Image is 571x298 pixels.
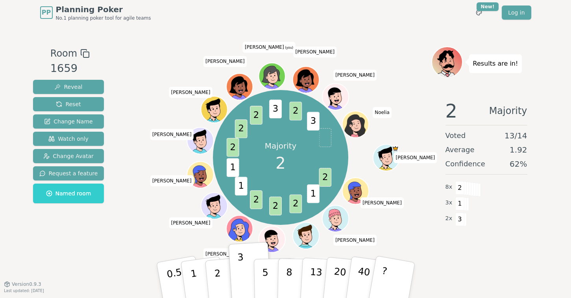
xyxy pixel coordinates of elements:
span: 3 [269,99,282,118]
span: 2 x [445,214,453,223]
span: 2 [275,151,285,175]
p: Majority [265,140,297,151]
span: Voted [445,130,466,141]
button: Reset [33,97,104,111]
span: 2 [319,168,331,187]
span: Average [445,144,475,155]
span: Change Avatar [43,152,94,160]
span: 1 [307,184,320,203]
span: 2 [289,102,302,121]
span: Click to change your name [203,248,247,259]
span: Click to change your name [394,152,437,163]
span: Confidence [445,158,485,169]
span: Planning Poker [56,4,151,15]
span: 62 % [510,158,527,169]
span: Click to change your name [203,56,247,67]
span: 8 x [445,183,453,191]
span: Click to change your name [333,70,377,81]
span: 2 [250,190,262,209]
span: Click to change your name [243,42,295,53]
span: Click to change your name [169,217,213,228]
span: 2 [227,138,239,157]
div: 1659 [50,61,90,77]
span: 2 [250,106,262,125]
span: Click to change your name [360,197,404,208]
span: 2 [455,181,464,195]
span: Click to change your name [150,175,194,186]
span: 2 [235,120,248,138]
button: Named room [33,184,104,203]
span: (you) [284,46,294,50]
span: No.1 planning poker tool for agile teams [56,15,151,21]
span: 2 [445,101,458,120]
span: Click to change your name [169,87,213,98]
span: Last updated: [DATE] [4,289,44,293]
button: Click to change your avatar [260,63,285,88]
button: Version0.9.3 [4,281,41,287]
span: Click to change your name [293,258,336,269]
span: 3 x [445,199,453,207]
p: 3 [237,252,246,294]
button: New! [472,6,486,20]
span: 1 [235,177,248,196]
span: PP [42,8,51,17]
button: Change Name [33,114,104,129]
span: Room [50,46,77,61]
span: Version 0.9.3 [12,281,41,287]
span: Click to change your name [333,234,377,245]
span: 1.92 [510,144,527,155]
span: Change Name [44,118,92,125]
div: New! [477,2,499,11]
span: Request a feature [39,169,98,177]
span: Click to change your name [373,107,392,118]
span: 1 [227,158,239,177]
span: 1 [455,197,464,210]
span: 3 [307,112,320,131]
span: Click to change your name [150,129,194,140]
span: Majority [489,101,527,120]
button: Watch only [33,132,104,146]
button: Reveal [33,80,104,94]
button: Request a feature [33,166,104,180]
span: 2 [269,197,282,215]
span: 2 [289,195,302,213]
button: Change Avatar [33,149,104,163]
span: Watch only [48,135,89,143]
a: PPPlanning PokerNo.1 planning poker tool for agile teams [40,4,151,21]
span: Reveal [54,83,82,91]
span: 3 [455,213,464,226]
span: Reset [56,100,81,108]
span: Named room [46,189,91,197]
span: 13 / 14 [504,130,527,141]
p: Results are in! [473,58,518,69]
span: Click to change your name [293,46,336,57]
a: Log in [502,6,531,20]
span: Lukas is the host [392,145,399,152]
